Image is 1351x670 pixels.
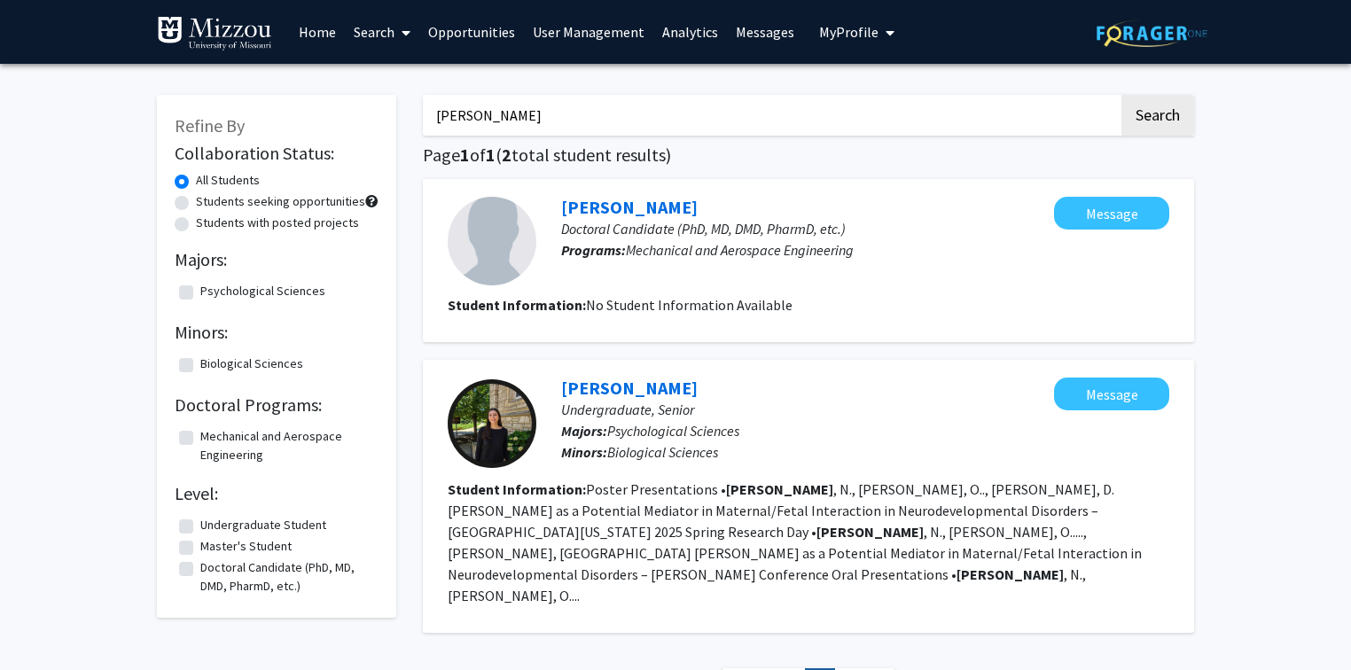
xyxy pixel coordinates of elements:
a: User Management [524,1,653,63]
img: ForagerOne Logo [1097,19,1207,47]
h2: Collaboration Status: [175,143,379,164]
h2: Doctoral Programs: [175,394,379,416]
a: [PERSON_NAME] [561,377,698,399]
b: [PERSON_NAME] [816,523,924,541]
span: 1 [486,144,496,166]
h2: Majors: [175,249,379,270]
span: Refine By [175,114,245,136]
label: Mechanical and Aerospace Engineering [200,427,374,464]
label: Doctoral Candidate (PhD, MD, DMD, PharmD, etc.) [200,558,374,596]
iframe: Chat [13,590,75,657]
button: Message Ahmed Abuheiba [1054,197,1169,230]
a: Analytics [653,1,727,63]
h2: Minors: [175,322,379,343]
span: My Profile [819,23,879,41]
span: No Student Information Available [586,296,793,314]
a: [PERSON_NAME] [561,196,698,218]
label: Master's Student [200,537,292,556]
span: 2 [502,144,512,166]
span: Doctoral Candidate (PhD, MD, DMD, PharmD, etc.) [561,220,846,238]
b: Student Information: [448,480,586,498]
label: Students with posted projects [196,214,359,232]
label: Undergraduate Student [200,516,326,534]
label: Students seeking opportunities [196,192,365,211]
span: Mechanical and Aerospace Engineering [626,241,854,259]
h2: Level: [175,483,379,504]
fg-read-more: Poster Presentations • , N., [PERSON_NAME], O.., [PERSON_NAME], D. [PERSON_NAME] as a Potential M... [448,480,1142,604]
label: Biological Sciences [200,354,303,373]
b: Student Information: [448,296,586,314]
a: Home [290,1,345,63]
a: Opportunities [419,1,524,63]
b: [PERSON_NAME] [726,480,833,498]
span: Biological Sciences [607,443,718,461]
label: All Students [196,171,260,190]
span: 1 [460,144,470,166]
button: Message Olivia Smith [1054,378,1169,410]
a: Messages [727,1,803,63]
a: Search [345,1,419,63]
b: Programs: [561,241,626,259]
span: Undergraduate, Senior [561,401,694,418]
button: Search [1121,95,1194,136]
span: Psychological Sciences [607,422,739,440]
h1: Page of ( total student results) [423,144,1194,166]
b: Minors: [561,443,607,461]
b: Majors: [561,422,607,440]
b: [PERSON_NAME] [957,565,1064,583]
label: Psychological Sciences [200,282,325,300]
input: Search Keywords [423,95,1119,136]
img: University of Missouri Logo [157,16,272,51]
